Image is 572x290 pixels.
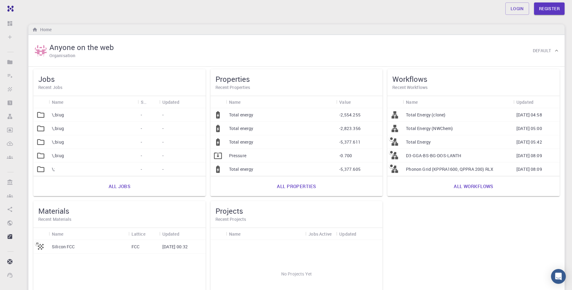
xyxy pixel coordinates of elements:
[406,125,453,132] p: Total Energy (NWChem)
[132,228,145,240] div: Lattice
[351,97,361,107] button: Sort
[52,153,64,159] p: \;biug
[240,229,250,239] button: Sort
[145,229,155,239] button: Sort
[308,228,332,240] div: Jobs Active
[33,228,49,240] div: Icon
[162,166,164,172] p: -
[513,96,560,108] div: Updated
[215,74,378,84] h5: Properties
[38,74,201,84] h5: Jobs
[215,206,378,216] h5: Projects
[215,216,378,223] h6: Recent Projects
[505,2,529,15] a: Login
[128,228,159,240] div: Lattice
[49,42,114,52] h5: Anyone on the web
[533,47,551,54] h6: Default
[52,96,64,108] div: Name
[162,96,179,108] div: Updated
[339,125,361,132] p: -2,823.356
[534,2,565,15] a: Register
[38,84,201,91] h6: Recent Jobs
[52,125,64,132] p: \;biug
[339,139,361,145] p: -5,377.611
[102,179,137,194] a: All jobs
[159,228,206,240] div: Updated
[211,96,226,108] div: Icon
[146,97,156,107] button: Sort
[229,153,246,159] p: Pressure
[162,153,164,159] p: -
[159,96,206,108] div: Updated
[141,139,142,145] p: -
[229,228,241,240] div: Name
[270,179,323,194] a: All properties
[336,96,382,108] div: Value
[31,26,53,33] nav: breadcrumb
[336,228,382,240] div: Updated
[162,139,164,145] p: -
[162,244,188,250] p: [DATE] 00:32
[229,96,241,108] div: Name
[229,139,253,145] p: Total energy
[418,97,428,107] button: Sort
[162,228,179,240] div: Updated
[49,52,75,59] h6: Organisation
[406,153,461,159] p: D3-GGA-BS-BG-DOS-LANTH
[141,166,142,172] p: -
[406,166,493,172] p: Phonon Grid (KPPRA1600, QPPRA 200) RLX
[339,96,351,108] div: Value
[52,244,75,250] p: Silicon FCC
[392,74,555,84] h5: Workflows
[132,244,140,250] p: FCC
[356,229,366,239] button: Sort
[52,112,64,118] p: \;biug
[64,229,73,239] button: Sort
[141,125,142,132] p: -
[226,96,336,108] div: Name
[551,269,566,284] div: Open Intercom Messenger
[516,96,533,108] div: Updated
[406,96,418,108] div: Name
[406,112,445,118] p: Total Energy (clone)
[516,112,542,118] p: [DATE] 04:58
[28,35,565,67] div: Anyone on the webAnyone on the webOrganisationDefault
[49,96,138,108] div: Name
[447,179,500,194] a: All workflows
[406,139,431,145] p: Total Energy
[52,228,64,240] div: Name
[211,228,226,240] div: Icon
[229,166,253,172] p: Total energy
[516,166,542,172] p: [DATE] 08:09
[387,96,403,108] div: Icon
[226,228,306,240] div: Name
[141,153,142,159] p: -
[141,112,142,118] p: -
[179,97,189,107] button: Sort
[229,125,253,132] p: Total energy
[5,6,14,12] img: logo
[305,228,336,240] div: Jobs Active
[516,153,542,159] p: [DATE] 08:09
[52,139,64,145] p: \;biug
[162,125,164,132] p: -
[38,206,201,216] h5: Materials
[49,228,128,240] div: Name
[339,166,361,172] p: -5,377.605
[516,139,542,145] p: [DATE] 05:42
[52,166,55,172] p: \;
[138,96,159,108] div: Status
[141,96,146,108] div: Status
[403,96,513,108] div: Name
[38,26,52,33] h6: Home
[516,125,542,132] p: [DATE] 05:00
[64,97,73,107] button: Sort
[229,112,253,118] p: Total energy
[339,112,361,118] p: -2,554.255
[533,97,543,107] button: Sort
[38,216,201,223] h6: Recent Materials
[179,229,189,239] button: Sort
[215,84,378,91] h6: Recent Properties
[35,44,47,57] img: Anyone on the web
[339,228,356,240] div: Updated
